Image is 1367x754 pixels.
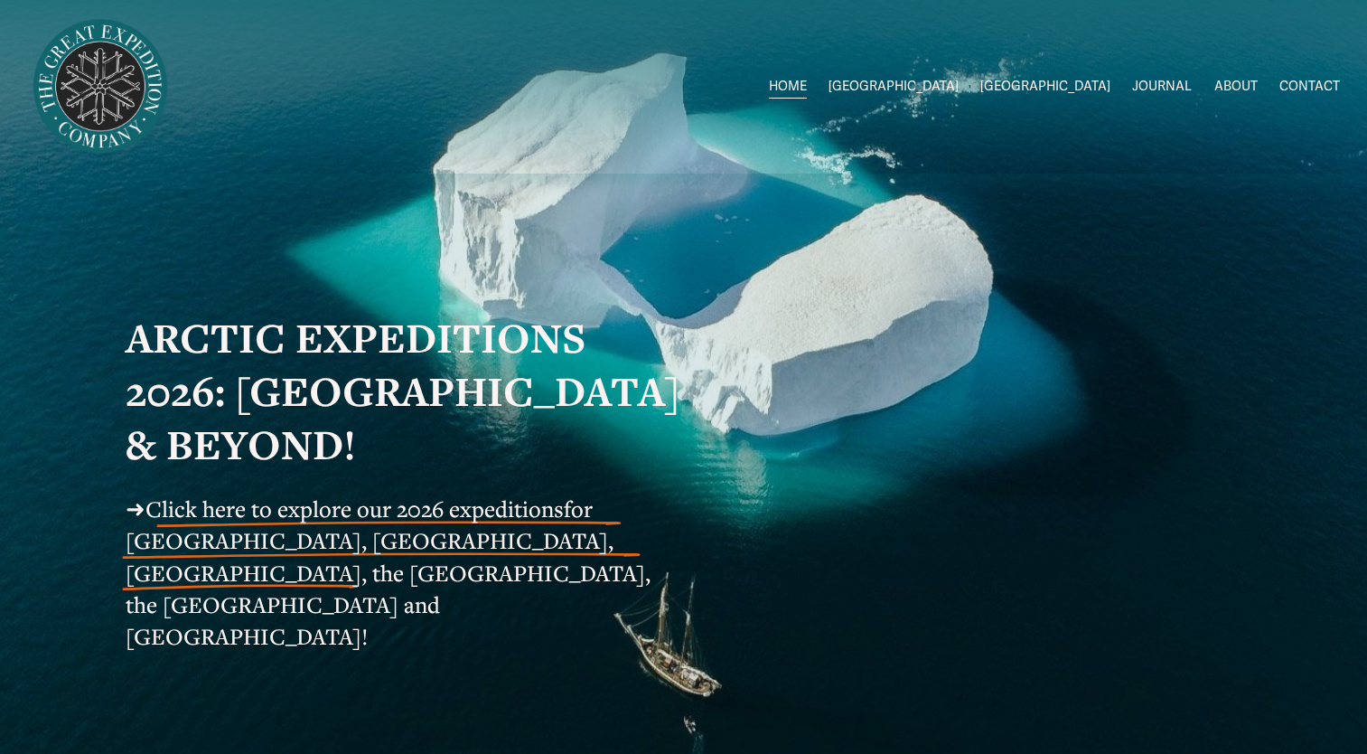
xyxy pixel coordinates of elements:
img: Arctic Expeditions [27,14,173,160]
a: JOURNAL [1132,74,1192,100]
a: folder dropdown [980,74,1110,100]
span: ➜ [126,494,145,523]
a: HOME [769,74,807,100]
a: CONTACT [1279,74,1340,100]
span: [GEOGRAPHIC_DATA] [980,75,1110,99]
span: [GEOGRAPHIC_DATA] [829,75,959,99]
a: ABOUT [1214,74,1258,100]
a: Click here to explore our 2026 expeditions [145,494,564,523]
strong: ARCTIC EXPEDITIONS 2026: [GEOGRAPHIC_DATA] & BEYOND! [126,310,690,472]
a: folder dropdown [829,74,959,100]
span: for [GEOGRAPHIC_DATA], [GEOGRAPHIC_DATA], [GEOGRAPHIC_DATA], the [GEOGRAPHIC_DATA], the [GEOGRAPH... [126,494,656,651]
